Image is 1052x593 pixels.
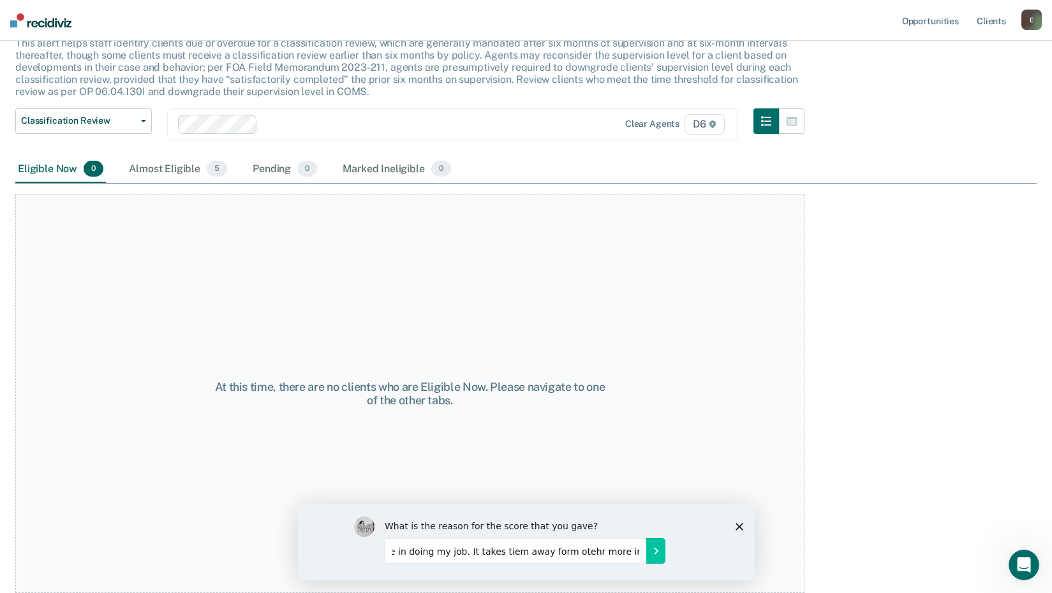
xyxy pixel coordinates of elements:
p: This alert helps staff identify clients due or overdue for a classification review, which are gen... [15,37,797,98]
span: Classification Review [21,115,136,126]
div: Almost Eligible5 [126,156,230,184]
iframe: Survey by Kim from Recidiviz [298,504,755,580]
img: Recidiviz [10,13,71,27]
button: Classification Review [15,108,152,134]
span: 5 [207,161,227,177]
span: 0 [297,161,317,177]
div: Eligible Now0 [15,156,106,184]
div: Marked Ineligible0 [340,156,454,184]
div: At this time, there are no clients who are Eligible Now. Please navigate to one of the other tabs. [213,380,607,407]
button: E [1021,10,1042,30]
div: Pending0 [250,156,320,184]
span: D6 [685,114,725,135]
span: 0 [431,161,451,177]
iframe: Intercom live chat [1009,550,1039,580]
span: 0 [84,161,103,177]
div: Clear agents [625,119,679,129]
